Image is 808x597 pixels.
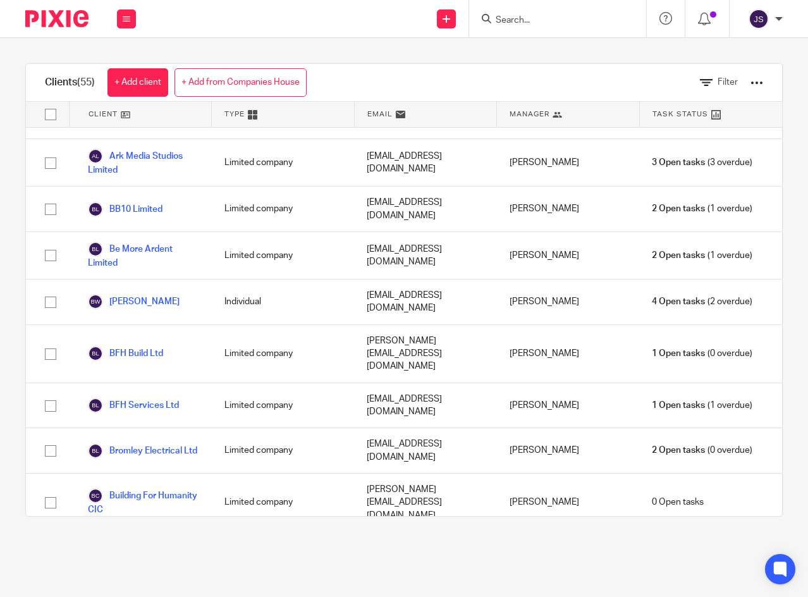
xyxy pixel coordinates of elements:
[652,496,704,508] span: 0 Open tasks
[652,249,705,262] span: 2 Open tasks
[212,187,355,231] div: Limited company
[88,202,162,217] a: BB10 Limited
[88,242,103,257] img: svg%3E
[652,295,752,308] span: (2 overdue)
[497,232,640,279] div: [PERSON_NAME]
[88,488,103,503] img: svg%3E
[367,109,393,120] span: Email
[88,346,163,361] a: BFH Build Ltd
[497,474,640,531] div: [PERSON_NAME]
[652,156,705,169] span: 3 Open tasks
[497,325,640,383] div: [PERSON_NAME]
[652,249,752,262] span: (1 overdue)
[88,242,199,269] a: Be More Ardent Limited
[212,474,355,531] div: Limited company
[25,10,89,27] img: Pixie
[652,202,705,215] span: 2 Open tasks
[354,428,497,473] div: [EMAIL_ADDRESS][DOMAIN_NAME]
[652,295,705,308] span: 4 Open tasks
[212,428,355,473] div: Limited company
[354,325,497,383] div: [PERSON_NAME][EMAIL_ADDRESS][DOMAIN_NAME]
[88,294,180,309] a: [PERSON_NAME]
[652,444,705,457] span: 2 Open tasks
[212,325,355,383] div: Limited company
[497,187,640,231] div: [PERSON_NAME]
[510,109,549,120] span: Manager
[88,443,103,459] img: svg%3E
[45,76,95,89] h1: Clients
[652,399,705,412] span: 1 Open tasks
[39,102,63,126] input: Select all
[88,398,179,413] a: BFH Services Ltd
[718,78,738,87] span: Filter
[652,347,705,360] span: 1 Open tasks
[354,280,497,324] div: [EMAIL_ADDRESS][DOMAIN_NAME]
[652,347,752,360] span: (0 overdue)
[224,109,245,120] span: Type
[354,383,497,428] div: [EMAIL_ADDRESS][DOMAIN_NAME]
[497,428,640,473] div: [PERSON_NAME]
[212,139,355,186] div: Limited company
[354,474,497,531] div: [PERSON_NAME][EMAIL_ADDRESS][DOMAIN_NAME]
[88,398,103,413] img: svg%3E
[354,139,497,186] div: [EMAIL_ADDRESS][DOMAIN_NAME]
[88,346,103,361] img: svg%3E
[497,280,640,324] div: [PERSON_NAME]
[77,77,95,87] span: (55)
[652,156,752,169] span: (3 overdue)
[494,15,608,27] input: Search
[88,294,103,309] img: svg%3E
[89,109,118,120] span: Client
[652,399,752,412] span: (1 overdue)
[88,149,199,176] a: Ark Media Studios Limited
[652,109,708,120] span: Task Status
[497,139,640,186] div: [PERSON_NAME]
[354,187,497,231] div: [EMAIL_ADDRESS][DOMAIN_NAME]
[212,232,355,279] div: Limited company
[212,383,355,428] div: Limited company
[88,202,103,217] img: svg%3E
[88,149,103,164] img: svg%3E
[88,443,197,459] a: Bromley Electrical Ltd
[88,488,199,516] a: Building For Humanity CIC
[497,383,640,428] div: [PERSON_NAME]
[212,280,355,324] div: Individual
[652,444,752,457] span: (0 overdue)
[749,9,769,29] img: svg%3E
[354,232,497,279] div: [EMAIL_ADDRESS][DOMAIN_NAME]
[652,202,752,215] span: (1 overdue)
[174,68,307,97] a: + Add from Companies House
[107,68,168,97] a: + Add client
